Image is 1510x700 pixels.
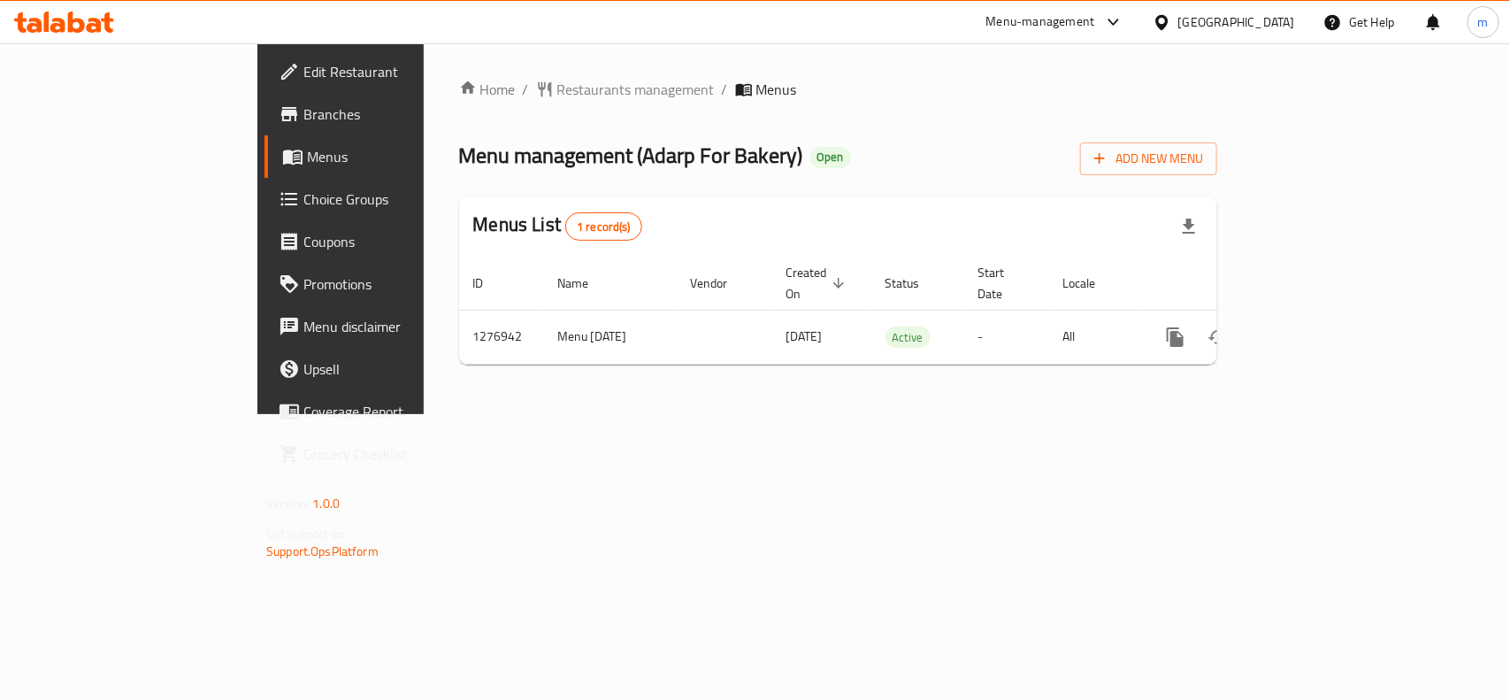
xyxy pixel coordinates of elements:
[1478,12,1489,32] span: m
[1063,273,1119,294] span: Locale
[264,390,510,433] a: Coverage Report
[312,492,340,515] span: 1.0.0
[978,262,1028,304] span: Start Date
[264,433,510,475] a: Grocery Checklist
[1168,205,1210,248] div: Export file
[473,212,642,241] h2: Menus List
[536,79,715,100] a: Restaurants management
[264,50,510,93] a: Edit Restaurant
[264,178,510,220] a: Choice Groups
[303,188,495,210] span: Choice Groups
[264,135,510,178] a: Menus
[557,79,715,100] span: Restaurants management
[303,443,495,465] span: Grocery Checklist
[786,262,850,304] span: Created On
[473,273,507,294] span: ID
[722,79,728,100] li: /
[964,310,1049,364] td: -
[303,316,495,337] span: Menu disclaimer
[264,220,510,263] a: Coupons
[885,327,931,348] span: Active
[786,325,823,348] span: [DATE]
[266,540,379,563] a: Support.OpsPlatform
[523,79,529,100] li: /
[459,79,1217,100] nav: breadcrumb
[303,104,495,125] span: Branches
[459,135,803,175] span: Menu management ( Adarp For Bakery )
[264,305,510,348] a: Menu disclaimer
[303,358,495,380] span: Upsell
[1178,12,1295,32] div: [GEOGRAPHIC_DATA]
[986,12,1095,33] div: Menu-management
[1080,142,1217,175] button: Add New Menu
[1140,257,1338,311] th: Actions
[307,146,495,167] span: Menus
[1154,316,1197,358] button: more
[885,327,931,348] div: Active
[1049,310,1140,364] td: All
[264,348,510,390] a: Upsell
[544,310,677,364] td: Menu [DATE]
[264,93,510,135] a: Branches
[885,273,943,294] span: Status
[810,147,851,168] div: Open
[558,273,612,294] span: Name
[266,522,348,545] span: Get support on:
[459,257,1338,365] table: enhanced table
[1197,316,1239,358] button: Change Status
[810,150,851,165] span: Open
[266,492,310,515] span: Version:
[565,212,642,241] div: Total records count
[303,231,495,252] span: Coupons
[1094,148,1203,170] span: Add New Menu
[264,263,510,305] a: Promotions
[303,401,495,422] span: Coverage Report
[303,61,495,82] span: Edit Restaurant
[303,273,495,295] span: Promotions
[566,219,641,235] span: 1 record(s)
[691,273,751,294] span: Vendor
[756,79,797,100] span: Menus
